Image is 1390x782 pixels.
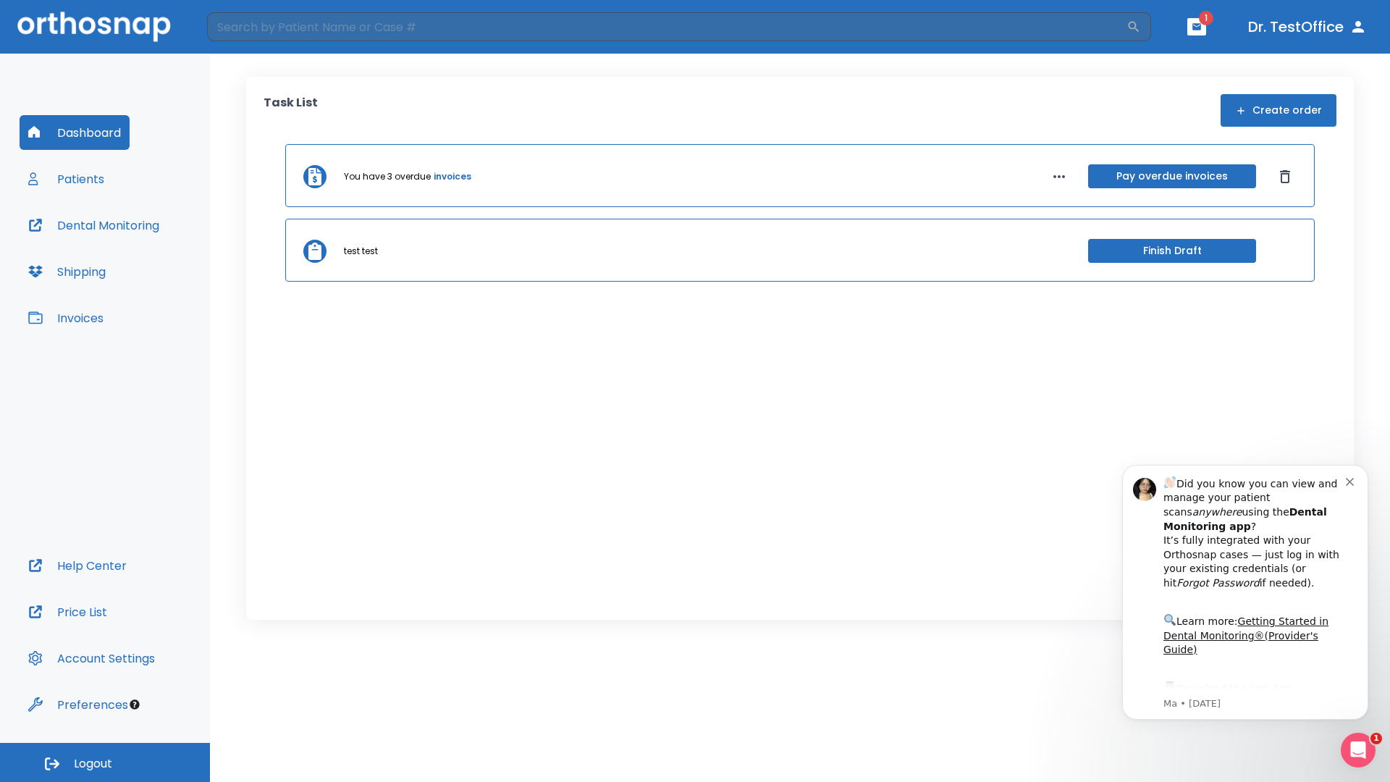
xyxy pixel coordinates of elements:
[20,115,130,150] button: Dashboard
[20,594,116,629] button: Price List
[245,31,257,43] button: Dismiss notification
[264,94,318,127] p: Task List
[1273,165,1297,188] button: Dismiss
[128,698,141,711] div: Tooltip anchor
[1088,239,1256,263] button: Finish Draft
[434,170,471,183] a: invoices
[207,12,1126,41] input: Search by Patient Name or Case #
[344,245,378,258] p: test test
[20,548,135,583] button: Help Center
[1221,94,1336,127] button: Create order
[1341,733,1376,768] iframe: Intercom live chat
[1088,164,1256,188] button: Pay overdue invoices
[17,12,171,41] img: Orthosnap
[20,300,112,335] button: Invoices
[1242,14,1373,40] button: Dr. TestOffice
[20,161,113,196] button: Patients
[74,756,112,772] span: Logout
[1100,443,1390,743] iframe: Intercom notifications message
[20,254,114,289] button: Shipping
[63,236,245,310] div: Download the app: | ​ Let us know if you need help getting started!
[20,641,164,676] button: Account Settings
[1370,733,1382,744] span: 1
[63,254,245,267] p: Message from Ma, sent 2w ago
[63,240,192,266] a: App Store
[1199,11,1213,25] span: 1
[344,170,431,183] p: You have 3 overdue
[20,687,137,722] button: Preferences
[20,208,168,243] button: Dental Monitoring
